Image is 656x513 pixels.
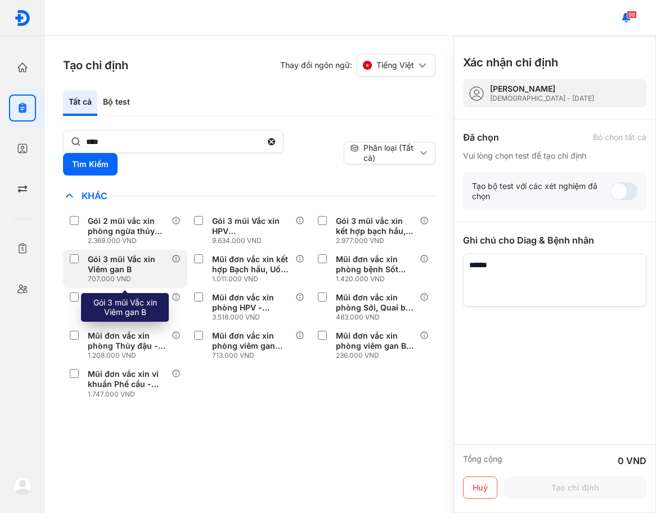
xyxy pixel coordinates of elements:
div: Tất cả [63,90,97,116]
div: 707.000 VND [88,274,172,283]
div: Tạo bộ test với các xét nghiệm đã chọn [472,181,610,201]
div: 1.011.000 VND [212,274,296,283]
div: 2.369.000 VND [88,236,172,245]
span: Khác [76,190,113,201]
div: 1.420.000 VND [336,274,420,283]
div: Mũi đơn vắc xin phòng HPV - [MEDICAL_DATA] 9 [212,292,291,313]
div: 0 VND [618,454,646,467]
div: Mũi đơn vắc xin phòng Thủy đậu - Varilrix [88,331,167,351]
h3: Tạo chỉ định [63,57,128,73]
div: 1.208.000 VND [88,351,172,360]
div: Gói 3 mũi Vắc xin Viêm gan B [88,254,167,274]
span: 96 [627,11,637,19]
div: 713.000 VND [212,351,296,360]
div: Mũi đơn vắc xin phòng Sởi, Quai bị, [MEDICAL_DATA] - MMRII [336,292,415,313]
div: [PERSON_NAME] [490,84,594,94]
div: Mũi đơn vắc xin kết hợp Bạch hầu, Uốn ván, Ho gà vô bào - Boostrix [212,254,291,274]
div: Mũi đơn vắc xin phòng Cúm - Influvax tetra [88,292,167,313]
div: 483.000 VND [336,313,420,322]
button: Tạo chỉ định [504,476,646,499]
div: 9.634.000 VND [212,236,296,245]
div: 437.000 VND [88,313,172,322]
div: 236.000 VND [336,351,420,360]
img: logo [14,477,32,495]
div: Mũi đơn vắc xin phòng viêm gan A+B - [MEDICAL_DATA] [212,331,291,351]
h3: Xác nhận chỉ định [463,55,558,70]
button: Tìm Kiếm [63,153,118,175]
div: Gói 2 mũi vắc xin phòng ngừa thủy đậu [88,216,167,236]
div: Ghi chú cho Diag & Bệnh nhân [463,233,646,247]
div: Bỏ chọn tất cả [593,132,646,142]
div: Mũi đơn vắc xin phòng bệnh Sốt xuất huyết - QDENGA [336,254,415,274]
div: Bộ test [97,90,136,116]
div: Phân loại (Tất cả) [350,143,418,163]
div: Đã chọn [463,130,499,144]
div: Gói 3 mũi Vắc xin HPV [MEDICAL_DATA] 9 [212,216,291,236]
button: Huỷ [463,476,497,499]
div: Tổng cộng [463,454,502,467]
div: 2.977.000 VND [336,236,420,245]
div: Thay đổi ngôn ngữ: [280,54,435,76]
span: Tiếng Việt [376,60,414,70]
div: Mũi đơn vắc xin phòng viêm gan B - Gene Hbvax [336,331,415,351]
div: Gói 3 mũi vắc xin kết hợp bạch hầu, uốn ván, ho gà vô bào [336,216,415,236]
div: [DEMOGRAPHIC_DATA] - [DATE] [490,94,594,103]
div: 1.747.000 VND [88,390,172,399]
div: Mũi đơn vắc xin vi khuẩn Phế cầu - Prevenar13 [88,369,167,389]
img: logo [14,10,31,26]
div: 3.518.000 VND [212,313,296,322]
div: Vui lòng chọn test để tạo chỉ định [463,151,646,161]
